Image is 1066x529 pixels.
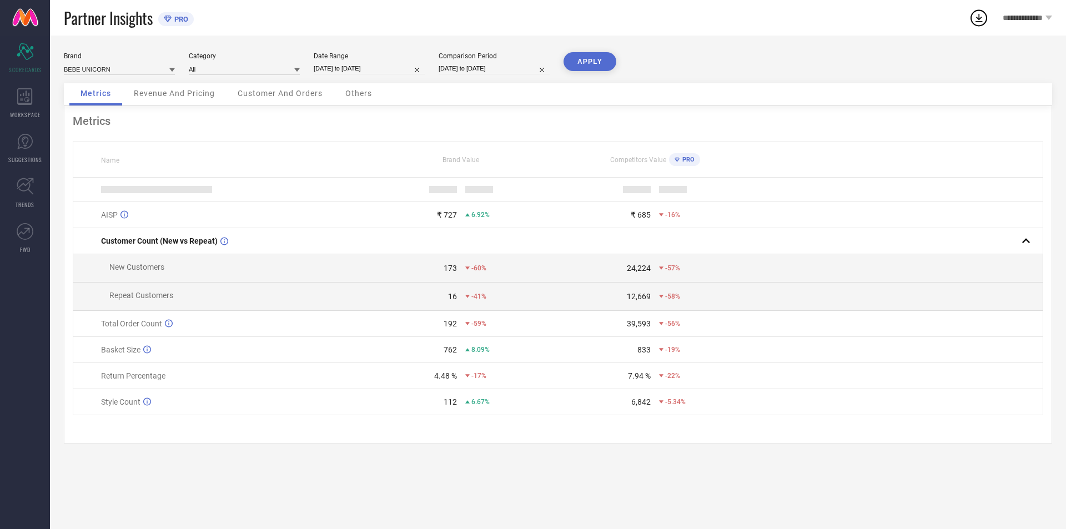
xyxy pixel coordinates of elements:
div: ₹ 727 [437,210,457,219]
span: -22% [665,372,680,380]
span: Others [345,89,372,98]
span: WORKSPACE [10,110,41,119]
span: Basket Size [101,345,140,354]
span: -41% [471,293,486,300]
button: APPLY [564,52,616,71]
div: 112 [444,397,457,406]
span: PRO [172,15,188,23]
div: 16 [448,292,457,301]
div: 7.94 % [628,371,651,380]
div: Category [189,52,300,60]
div: 24,224 [627,264,651,273]
span: Metrics [81,89,111,98]
span: Name [101,157,119,164]
span: Revenue And Pricing [134,89,215,98]
span: Style Count [101,397,140,406]
span: Total Order Count [101,319,162,328]
span: AISP [101,210,118,219]
span: -57% [665,264,680,272]
div: ₹ 685 [631,210,651,219]
div: Comparison Period [439,52,550,60]
span: PRO [680,156,695,163]
span: Brand Value [443,156,479,164]
span: -59% [471,320,486,328]
span: -58% [665,293,680,300]
span: Customer Count (New vs Repeat) [101,236,218,245]
span: 6.92% [471,211,490,219]
span: TRENDS [16,200,34,209]
span: -19% [665,346,680,354]
div: Open download list [969,8,989,28]
span: SCORECARDS [9,66,42,74]
div: 6,842 [631,397,651,406]
span: -60% [471,264,486,272]
div: 12,669 [627,292,651,301]
span: New Customers [109,263,164,271]
div: 173 [444,264,457,273]
span: FWD [20,245,31,254]
span: SUGGESTIONS [8,155,42,164]
div: Brand [64,52,175,60]
span: -16% [665,211,680,219]
div: 833 [637,345,651,354]
span: Competitors Value [610,156,666,164]
span: Partner Insights [64,7,153,29]
div: Date Range [314,52,425,60]
span: Repeat Customers [109,291,173,300]
span: 6.67% [471,398,490,406]
div: 192 [444,319,457,328]
span: -56% [665,320,680,328]
div: Metrics [73,114,1043,128]
span: -17% [471,372,486,380]
span: Customer And Orders [238,89,323,98]
div: 762 [444,345,457,354]
span: Return Percentage [101,371,165,380]
span: 8.09% [471,346,490,354]
input: Select date range [314,63,425,74]
div: 4.48 % [434,371,457,380]
div: 39,593 [627,319,651,328]
input: Select comparison period [439,63,550,74]
span: -5.34% [665,398,686,406]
